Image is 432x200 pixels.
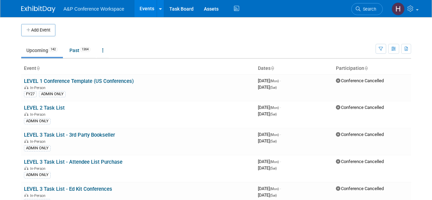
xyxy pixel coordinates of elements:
[258,192,277,198] span: [DATE]
[280,159,281,164] span: -
[24,132,115,138] a: LEVEL 3 Task List - 3rd Party Bookseller
[361,7,376,12] span: Search
[64,44,96,57] a: Past1364
[270,79,279,83] span: (Mon)
[270,86,277,89] span: (Sat)
[258,159,281,164] span: [DATE]
[258,138,277,143] span: [DATE]
[24,172,51,178] div: ADMIN ONLY
[336,78,384,83] span: Conference Cancelled
[24,186,112,192] a: LEVEL 3 Task List - Ed Kit Conferences
[270,106,279,110] span: (Mon)
[270,160,279,164] span: (Mon)
[24,86,28,89] img: In-Person Event
[30,166,48,171] span: In-Person
[258,85,277,90] span: [DATE]
[24,91,37,97] div: FY27
[336,105,384,110] span: Conference Cancelled
[30,193,48,198] span: In-Person
[30,112,48,117] span: In-Person
[36,65,40,71] a: Sort by Event Name
[270,193,277,197] span: (Sat)
[271,65,274,71] a: Sort by Start Date
[280,105,281,110] span: -
[24,166,28,170] img: In-Person Event
[21,63,255,74] th: Event
[258,111,277,116] span: [DATE]
[21,6,55,13] img: ExhibitDay
[49,47,58,52] span: 142
[24,159,122,165] a: LEVEL 3 Task List - Attendee List Purchase
[270,166,277,170] span: (Sat)
[270,112,277,116] span: (Sat)
[280,132,281,137] span: -
[258,105,281,110] span: [DATE]
[270,133,279,137] span: (Mon)
[258,78,281,83] span: [DATE]
[364,65,368,71] a: Sort by Participation Type
[336,132,384,137] span: Conference Cancelled
[280,186,281,191] span: -
[270,139,277,143] span: (Sat)
[336,186,384,191] span: Conference Cancelled
[24,105,65,111] a: LEVEL 2 Task List
[258,165,277,171] span: [DATE]
[24,193,28,197] img: In-Person Event
[280,78,281,83] span: -
[24,139,28,143] img: In-Person Event
[21,44,63,57] a: Upcoming142
[333,63,411,74] th: Participation
[21,24,55,36] button: Add Event
[30,139,48,144] span: In-Person
[336,159,384,164] span: Conference Cancelled
[80,47,91,52] span: 1364
[351,3,383,15] a: Search
[64,6,125,12] span: A&P Conference Workspace
[258,132,281,137] span: [DATE]
[24,118,51,124] div: ADMIN ONLY
[258,186,281,191] span: [DATE]
[39,91,66,97] div: ADMIN ONLY
[24,112,28,116] img: In-Person Event
[255,63,333,74] th: Dates
[24,145,51,151] div: ADMIN ONLY
[270,187,279,191] span: (Mon)
[24,78,134,84] a: LEVEL 1 Conference Template (US Conferences)
[30,86,48,90] span: In-Person
[392,2,405,15] img: Hannah Siegel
